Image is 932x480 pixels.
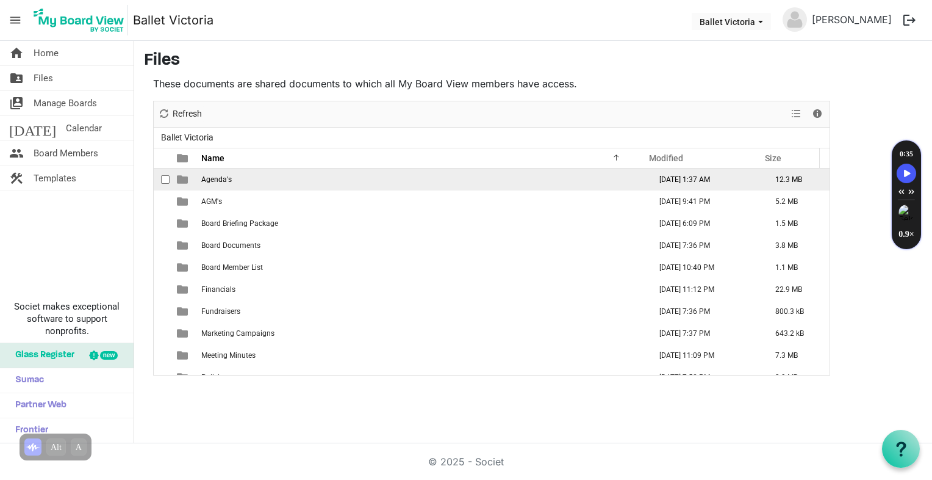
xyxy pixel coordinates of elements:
td: 1.5 MB is template cell column header Size [762,213,830,235]
span: Files [34,66,53,90]
td: June 25, 2025 11:09 PM column header Modified [647,344,762,366]
span: Modified [649,153,683,163]
td: checkbox [154,278,170,300]
button: Refresh [156,106,204,122]
td: November 20, 2024 10:40 PM column header Modified [647,256,762,278]
img: My Board View Logo [30,5,128,35]
td: checkbox [154,256,170,278]
span: Name [201,153,224,163]
span: Ballet Victoria [159,130,216,145]
td: Fundraisers is template cell column header Name [198,300,647,322]
a: Ballet Victoria [133,8,213,32]
td: Board Member List is template cell column header Name [198,256,647,278]
td: 800.3 kB is template cell column header Size [762,300,830,322]
td: checkbox [154,366,170,388]
td: checkbox [154,191,170,213]
td: February 01, 2022 6:09 PM column header Modified [647,213,762,235]
td: 3.9 MB is template cell column header Size [762,366,830,388]
div: Refresh [154,101,206,127]
button: logout [897,7,922,33]
td: is template cell column header type [170,344,198,366]
td: November 12, 2024 7:37 PM column header Modified [647,322,762,344]
td: 12.3 MB is template cell column header Size [762,169,830,191]
span: Board Briefing Package [201,219,278,228]
span: Societ makes exceptional software to support nonprofits. [5,300,128,337]
p: These documents are shared documents to which all My Board View members have access. [153,76,830,91]
td: Marketing Campaigns is template cell column header Name [198,322,647,344]
span: people [9,141,24,165]
img: no-profile-picture.svg [783,7,807,32]
td: checkbox [154,213,170,235]
h3: Files [144,51,922,71]
span: Agenda's [201,175,232,184]
td: Agenda's is template cell column header Name [198,169,647,191]
span: Manage Boards [34,91,97,115]
td: is template cell column header type [170,322,198,344]
div: new [100,351,118,360]
span: Frontier [9,418,48,443]
td: checkbox [154,322,170,344]
div: View [786,101,807,127]
span: Size [765,153,781,163]
td: is template cell column header type [170,191,198,213]
td: is template cell column header type [170,213,198,235]
td: 5.2 MB is template cell column header Size [762,191,830,213]
td: June 24, 2025 11:12 PM column header Modified [647,278,762,300]
span: Refresh [171,106,203,122]
td: Board Documents is template cell column header Name [198,235,647,256]
td: December 02, 2024 9:41 PM column header Modified [647,191,762,213]
a: [PERSON_NAME] [807,7,897,32]
span: Fundraisers [201,307,240,316]
td: checkbox [154,235,170,256]
td: is template cell column header type [170,169,198,191]
td: 643.2 kB is template cell column header Size [762,322,830,344]
span: folder_shared [9,66,24,90]
td: April 30, 2025 1:37 AM column header Modified [647,169,762,191]
button: View dropdownbutton [789,106,803,122]
span: [DATE] [9,116,56,140]
td: is template cell column header type [170,366,198,388]
a: © 2025 - Societ [428,456,504,468]
td: November 12, 2024 7:36 PM column header Modified [647,235,762,256]
span: Partner Web [9,393,66,418]
td: Policies is template cell column header Name [198,366,647,388]
td: November 12, 2024 7:36 PM column header Modified [647,300,762,322]
span: Board Members [34,141,98,165]
button: Ballet Victoria dropdownbutton [692,13,771,30]
div: Details [807,101,828,127]
td: Financials is template cell column header Name [198,278,647,300]
span: Glass Register [9,343,74,368]
span: Board Member List [201,263,263,272]
span: construction [9,166,24,191]
span: AGM's [201,197,222,206]
td: AGM's is template cell column header Name [198,191,647,213]
td: 1.1 MB is template cell column header Size [762,256,830,278]
td: checkbox [154,300,170,322]
span: switch_account [9,91,24,115]
a: My Board View Logo [30,5,133,35]
span: Meeting Minutes [201,351,256,360]
span: Marketing Campaigns [201,329,274,338]
span: Home [34,41,59,65]
span: Board Documents [201,241,260,250]
td: is template cell column header type [170,278,198,300]
td: 3.8 MB is template cell column header Size [762,235,830,256]
span: Financials [201,285,235,294]
span: Policies [201,373,227,382]
td: Board Briefing Package is template cell column header Name [198,213,647,235]
span: menu [4,9,27,32]
button: Details [809,106,826,122]
span: Sumac [9,368,44,393]
span: Templates [34,166,76,191]
td: 22.9 MB is template cell column header Size [762,278,830,300]
td: Meeting Minutes is template cell column header Name [198,344,647,366]
td: 7.3 MB is template cell column header Size [762,344,830,366]
td: checkbox [154,169,170,191]
td: August 11, 2025 7:52 PM column header Modified [647,366,762,388]
span: Calendar [66,116,102,140]
td: is template cell column header type [170,235,198,256]
td: is template cell column header type [170,300,198,322]
span: home [9,41,24,65]
td: is template cell column header type [170,256,198,278]
td: checkbox [154,344,170,366]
